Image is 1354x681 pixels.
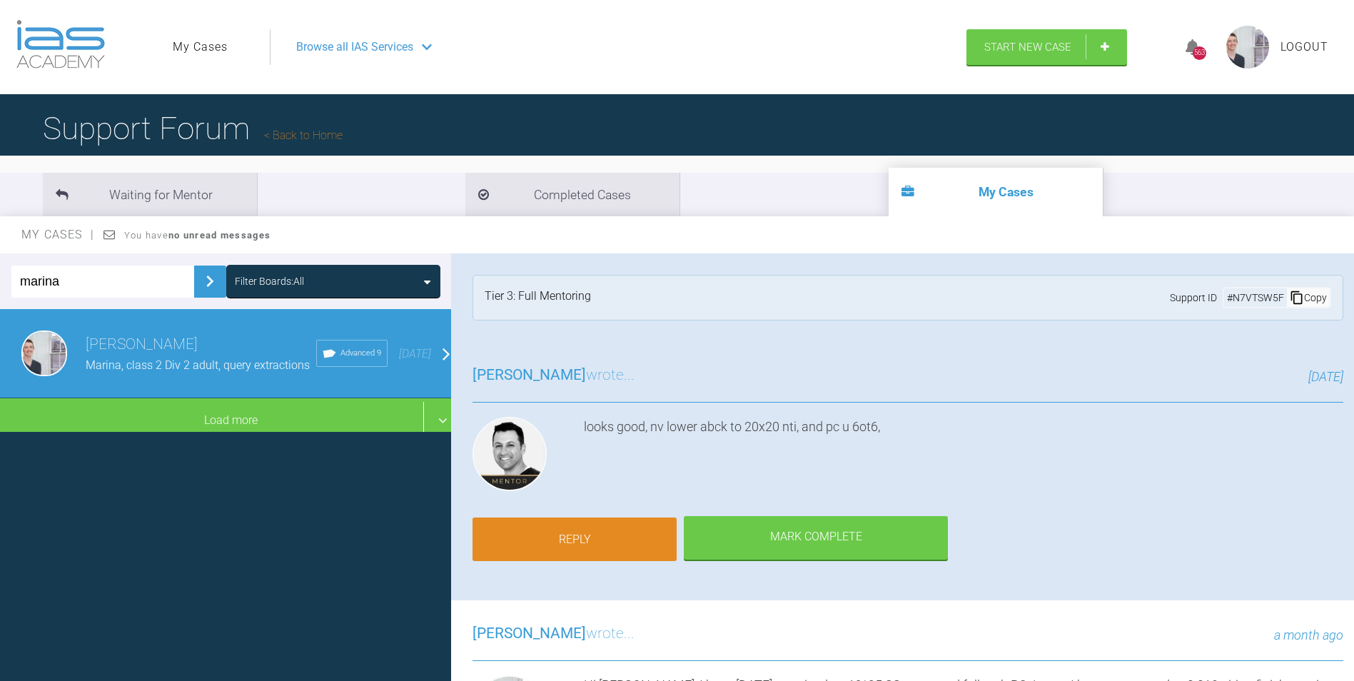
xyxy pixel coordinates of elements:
[684,516,948,560] div: Mark Complete
[168,230,271,241] strong: no unread messages
[235,273,304,289] div: Filter Boards: All
[21,228,95,241] span: My Cases
[16,20,105,69] img: logo-light.3e3ef733.png
[340,347,381,360] span: Advanced 9
[889,168,1103,216] li: My Cases
[1224,290,1287,306] div: # N7VTSW5F
[984,41,1071,54] span: Start New Case
[1226,26,1269,69] img: profile.png
[473,366,586,383] span: [PERSON_NAME]
[1193,46,1206,60] div: 563
[264,128,343,142] a: Back to Home
[124,230,271,241] span: You have
[473,417,547,491] img: Zaid Esmail
[43,173,257,216] li: Waiting for Mentor
[43,104,343,153] h1: Support Forum
[473,622,635,646] h3: wrote...
[86,333,316,357] h3: [PERSON_NAME]
[198,270,221,293] img: chevronRight.28bd32b0.svg
[1280,38,1328,56] a: Logout
[485,287,591,308] div: Tier 3: Full Mentoring
[173,38,228,56] a: My Cases
[473,518,677,562] a: Reply
[296,38,413,56] span: Browse all IAS Services
[86,358,310,372] span: Marina, class 2 Div 2 adult, query extractions
[11,266,194,298] input: Enter Case ID or Title
[21,331,67,376] img: laura burns
[966,29,1127,65] a: Start New Case
[399,347,431,360] span: [DATE]
[1170,290,1217,306] span: Support ID
[465,173,679,216] li: Completed Cases
[1274,627,1343,642] span: a month ago
[584,417,1343,497] div: looks good, nv lower abck to 20x20 nti, and pc u 6ot6,
[473,625,586,642] span: [PERSON_NAME]
[473,363,635,388] h3: wrote...
[1308,369,1343,384] span: [DATE]
[1287,288,1330,307] div: Copy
